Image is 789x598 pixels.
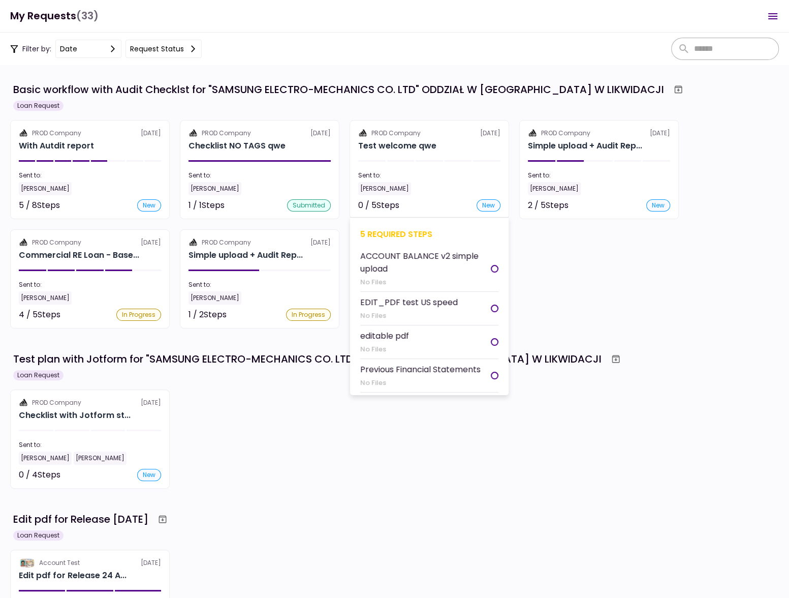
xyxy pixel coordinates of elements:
button: Open menu [761,4,785,28]
div: 4 / 5 Steps [19,309,60,321]
div: Sent to: [528,171,670,180]
div: Sent to: [19,440,161,450]
div: 0 / 4 Steps [19,469,60,481]
div: EDIT_PDF test US speed [360,296,458,309]
div: 2 / 5 Steps [528,199,569,212]
img: Partner logo [19,558,35,567]
div: [DATE] [19,129,161,138]
div: Sent to: [358,171,500,180]
div: Sent to: [188,171,331,180]
h2: With Autdit report [19,140,94,152]
div: PROD Company [32,398,81,407]
div: [DATE] [19,398,161,407]
div: new [646,199,670,212]
div: Sent to: [19,171,161,180]
div: Loan Request [13,370,64,380]
img: Partner logo [19,238,28,247]
div: date [60,43,77,54]
div: [PERSON_NAME] [19,452,72,465]
div: [DATE] [19,238,161,247]
div: PROD Company [371,129,421,138]
div: No Files [360,277,491,287]
button: Request status [125,40,202,58]
div: [PERSON_NAME] [74,452,127,465]
img: Partner logo [19,398,28,407]
div: Simple upload + Audit Report simple upload qwe [188,249,303,261]
div: Checklist with Jotform step [19,409,131,422]
img: Partner logo [188,238,198,247]
div: PROD Company [32,129,81,138]
div: PROD Company [32,238,81,247]
div: 0 / 5 Steps [358,199,399,212]
div: PROD Company [202,129,251,138]
div: Loan Request [13,101,64,111]
div: Simple upload + Audit Report simple upload [528,140,642,152]
img: Partner logo [188,129,198,138]
div: [DATE] [358,129,500,138]
span: (33) [76,6,99,26]
div: Previous Financial Statements [360,363,481,376]
div: 5 / 8 Steps [19,199,60,212]
div: ACCOUNT BALANCE v2 simple upload [360,250,491,275]
div: Account Test [39,558,80,567]
div: [DATE] [188,238,331,247]
img: Partner logo [358,129,367,138]
div: [PERSON_NAME] [19,182,72,195]
div: Sent to: [19,280,161,289]
div: editable pdf [360,330,409,342]
div: Filter by: [10,40,202,58]
div: In Progress [116,309,161,321]
div: 5 required steps [360,228,498,241]
div: submitted [287,199,331,212]
div: [PERSON_NAME] [188,182,241,195]
h2: Checklist NO TAGS qwe [188,140,286,152]
div: [PERSON_NAME] [188,291,241,305]
div: No Files [360,344,409,354]
div: Commercial RE Loan - Base Checklist asdf [19,249,139,261]
div: No Files [360,311,458,321]
div: No Files [360,378,481,388]
div: [DATE] [19,558,161,567]
div: Test plan with Jotform for "SAMSUNG ELECTRO-MECHANICS CO. LTD" ODDZIAŁ W [GEOGRAPHIC_DATA] W LIKW... [13,351,602,367]
button: date [55,40,121,58]
div: Edit pdf for Release [DATE] [13,512,148,527]
div: [PERSON_NAME] [358,182,411,195]
h1: My Requests [10,6,99,26]
div: Sent to: [188,280,331,289]
div: new [477,199,500,212]
h2: Test welcome qwe [358,140,436,152]
button: Archive workflow [669,80,687,99]
img: Partner logo [19,129,28,138]
div: [DATE] [528,129,670,138]
div: 1 / 2 Steps [188,309,227,321]
div: [PERSON_NAME] [19,291,72,305]
div: Loan Request [13,530,64,541]
div: [DATE] [188,129,331,138]
div: PROD Company [541,129,590,138]
div: new [137,469,161,481]
div: In Progress [286,309,331,321]
img: Partner logo [528,129,537,138]
button: Archive workflow [153,510,172,528]
div: Basic workflow with Audit Checklst for "SAMSUNG ELECTRO-MECHANICS CO. LTD" ODDZIAŁ W [GEOGRAPHIC_... [13,82,664,97]
div: [PERSON_NAME] [528,182,581,195]
div: PROD Company [202,238,251,247]
div: 1 / 1 Steps [188,199,225,212]
div: Edit pdf for Release 24 Apr [19,570,127,582]
button: Archive workflow [607,350,625,368]
div: new [137,199,161,212]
